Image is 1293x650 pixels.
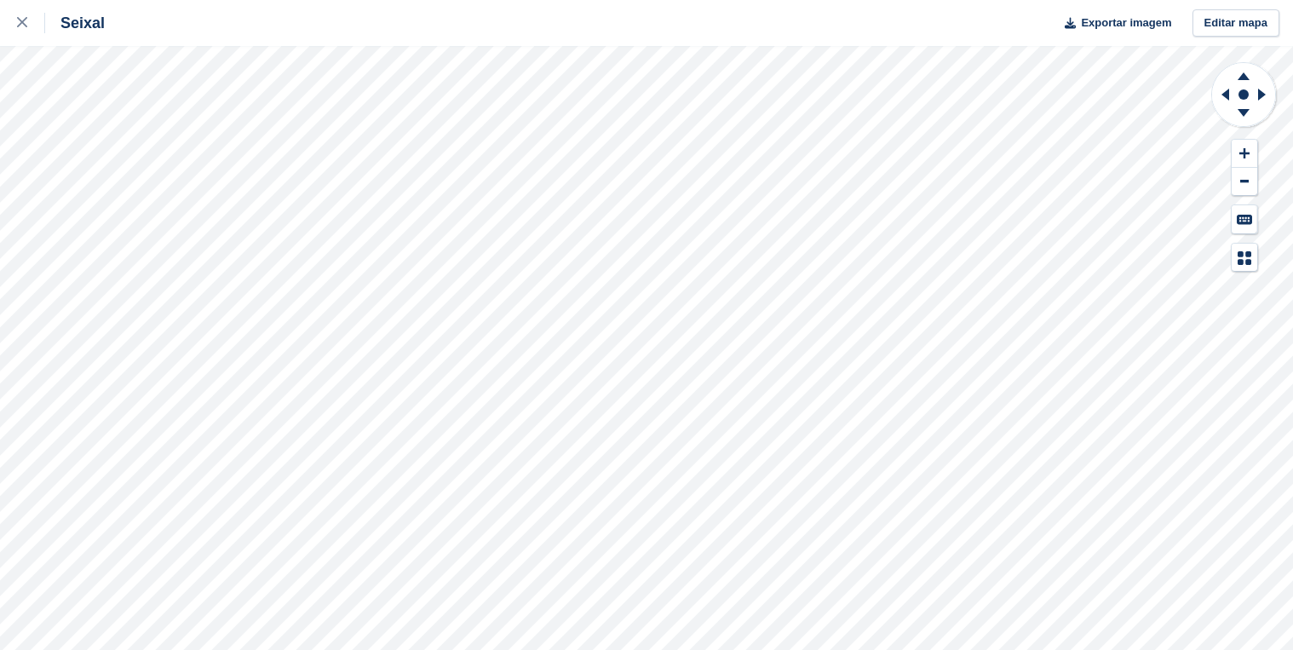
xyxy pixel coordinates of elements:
[1232,205,1257,233] button: Keyboard Shortcuts
[45,13,105,33] div: Seixal
[1232,140,1257,168] button: Zoom In
[1232,168,1257,196] button: Zoom Out
[1081,14,1171,32] span: Exportar imagem
[1232,244,1257,272] button: Map Legend
[1055,9,1171,37] button: Exportar imagem
[1192,9,1279,37] a: Editar mapa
